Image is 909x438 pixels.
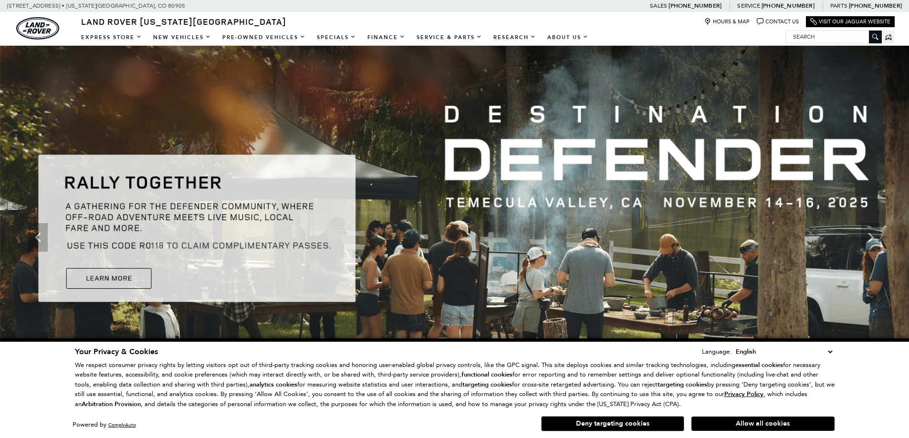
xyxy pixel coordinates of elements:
[73,422,136,428] div: Powered by
[849,2,902,10] a: [PHONE_NUMBER]
[75,360,835,409] p: We respect consumer privacy rights by letting visitors opt out of third-party tracking cookies an...
[658,380,707,389] strong: targeting cookies
[16,17,59,40] a: land-rover
[702,348,731,355] div: Language:
[311,29,362,46] a: Specials
[830,2,847,9] span: Parts
[75,346,158,357] span: Your Privacy & Cookies
[650,2,667,9] span: Sales
[217,29,311,46] a: Pre-Owned Vehicles
[733,346,835,357] select: Language Select
[147,29,217,46] a: New Vehicles
[250,380,297,389] strong: analytics cookies
[735,361,783,369] strong: essential cookies
[861,223,880,252] div: Next
[691,417,835,431] button: Allow all cookies
[29,223,48,252] div: Previous
[75,16,292,27] a: Land Rover [US_STATE][GEOGRAPHIC_DATA]
[75,29,594,46] nav: Main Navigation
[669,2,721,10] a: [PHONE_NUMBER]
[737,2,760,9] span: Service
[724,390,763,398] u: Privacy Policy
[7,2,185,9] a: [STREET_ADDRESS] • [US_STATE][GEOGRAPHIC_DATA], CO 80905
[81,16,286,27] span: Land Rover [US_STATE][GEOGRAPHIC_DATA]
[541,416,684,431] button: Deny targeting cookies
[462,380,512,389] strong: targeting cookies
[542,29,594,46] a: About Us
[411,29,488,46] a: Service & Parts
[82,400,141,408] strong: Arbitration Provision
[75,29,147,46] a: EXPRESS STORE
[108,422,136,428] a: ComplyAuto
[704,18,750,25] a: Hours & Map
[362,29,411,46] a: Finance
[786,31,881,42] input: Search
[488,29,542,46] a: Research
[810,18,890,25] a: Visit Our Jaguar Website
[461,370,512,379] strong: functional cookies
[16,17,59,40] img: Land Rover
[757,18,799,25] a: Contact Us
[724,390,763,397] a: Privacy Policy
[762,2,815,10] a: [PHONE_NUMBER]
